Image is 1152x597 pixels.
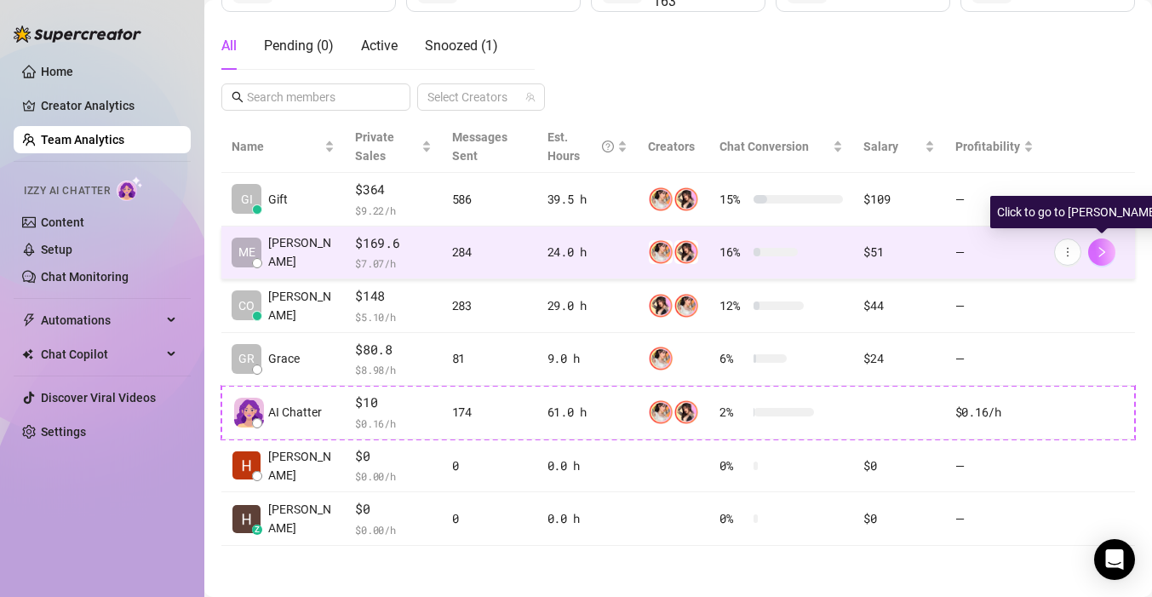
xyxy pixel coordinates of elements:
img: Holly [649,294,673,318]
a: Creator Analytics [41,92,177,119]
span: $80.8 [355,340,431,360]
span: team [525,92,536,102]
div: 24.0 h [547,243,628,261]
span: 0 % [719,509,747,528]
a: Content [41,215,84,229]
img: 𝖍𝖔𝖑𝖑𝖞 [649,187,673,211]
span: $ 0.00 /h [355,468,431,485]
div: 174 [452,403,527,422]
img: 𝖍𝖔𝖑𝖑𝖞 [649,347,673,370]
span: $ 8.98 /h [355,361,431,378]
span: ME [238,243,255,261]
div: 29.0 h [547,296,628,315]
img: Holly Beth [232,505,261,533]
span: Profitability [955,140,1020,153]
span: Private Sales [355,130,394,163]
span: Gift [268,190,288,209]
div: Est. Hours [547,128,615,165]
span: Chat Conversion [719,140,809,153]
span: 16 % [719,243,747,261]
div: $109 [863,190,934,209]
span: [PERSON_NAME] [268,447,335,485]
img: Chat Copilot [22,348,33,360]
span: 6 % [719,349,747,368]
img: Holly [674,187,698,211]
div: Pending ( 0 ) [264,36,334,56]
div: 0 [452,509,527,528]
div: $0 [863,509,934,528]
img: Holly [674,400,698,424]
div: 61.0 h [547,403,628,422]
span: $ 5.10 /h [355,308,431,325]
span: [PERSON_NAME] [268,500,335,537]
a: Chat Monitoring [41,270,129,284]
span: Active [361,37,398,54]
img: 𝖍𝖔𝖑𝖑𝖞 [674,294,698,318]
input: Search members [247,88,387,106]
span: Grace [268,349,300,368]
img: 𝖍𝖔𝖑𝖑𝖞 [649,240,673,264]
span: Automations [41,307,162,334]
span: Chat Copilot [41,341,162,368]
span: $ 7.07 /h [355,255,431,272]
span: question-circle [602,128,614,165]
td: — [945,439,1044,493]
div: $51 [863,243,934,261]
div: 283 [452,296,527,315]
div: 0.0 h [547,509,628,528]
span: [PERSON_NAME] [268,287,335,324]
a: Settings [41,425,86,439]
div: $0 [863,456,934,475]
div: All [221,36,237,56]
span: [PERSON_NAME] [268,233,335,271]
span: Izzy AI Chatter [24,183,110,199]
span: Messages Sent [452,130,507,163]
td: — [945,227,1044,280]
div: $44 [863,296,934,315]
img: logo-BBDzfeDw.svg [14,26,141,43]
span: AI Chatter [268,403,322,422]
span: $364 [355,180,431,200]
span: 12 % [719,296,747,315]
img: AI Chatter [117,176,143,201]
span: Salary [863,140,898,153]
span: $ 0.00 /h [355,521,431,538]
span: more [1062,246,1074,258]
span: right [1096,246,1108,258]
td: — [945,333,1044,387]
span: 0 % [719,456,747,475]
div: Open Intercom Messenger [1094,539,1135,580]
span: search [232,91,244,103]
span: GR [238,349,255,368]
td: — [945,279,1044,333]
img: Heather William… [232,451,261,479]
a: Home [41,65,73,78]
span: 2 % [719,403,747,422]
span: $169.6 [355,233,431,254]
span: thunderbolt [22,313,36,327]
div: 284 [452,243,527,261]
div: 81 [452,349,527,368]
span: $0 [355,499,431,520]
span: $10 [355,393,431,413]
th: Name [221,121,345,173]
span: GI [241,190,253,209]
div: $0.16 /h [955,403,1034,422]
img: izzy-ai-chatter-avatar-DDCN_rTZ.svg [234,398,264,428]
div: 0 [452,456,527,475]
div: z [252,525,262,535]
div: 586 [452,190,527,209]
div: 39.5 h [547,190,628,209]
div: $24 [863,349,934,368]
td: — [945,173,1044,227]
td: — [945,492,1044,546]
th: Creators [638,121,709,173]
span: CO [238,296,255,315]
span: $ 9.22 /h [355,202,431,219]
a: Setup [41,243,72,256]
span: $0 [355,446,431,467]
span: $148 [355,286,431,307]
span: Name [232,137,321,156]
div: 9.0 h [547,349,628,368]
a: Team Analytics [41,133,124,146]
